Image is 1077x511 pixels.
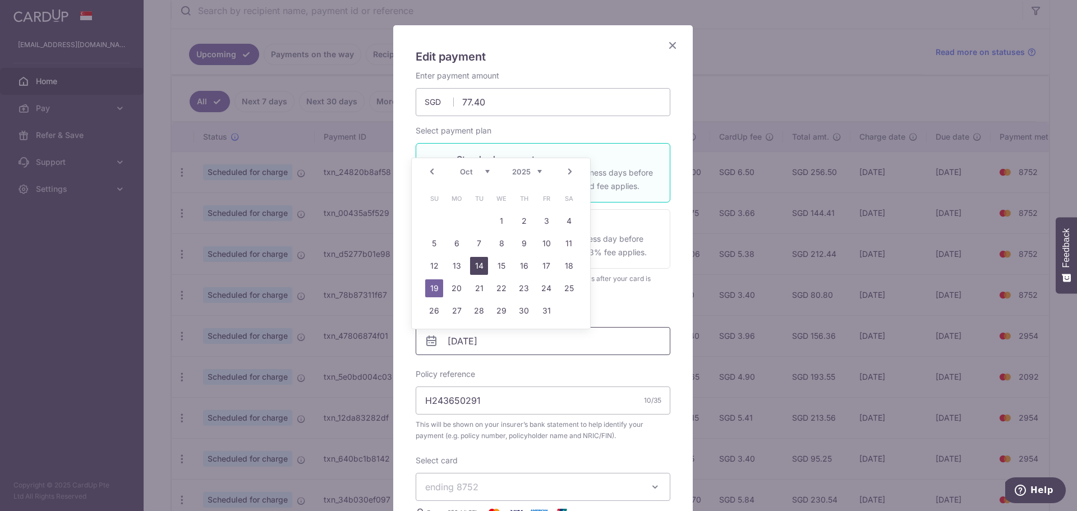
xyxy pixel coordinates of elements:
a: 20 [448,279,466,297]
a: 1 [493,212,510,230]
a: 23 [515,279,533,297]
a: Next [563,165,577,178]
a: 13 [448,257,466,275]
a: 14 [470,257,488,275]
label: Select payment plan [416,125,491,136]
a: 6 [448,234,466,252]
button: Close [666,39,679,52]
a: 16 [515,257,533,275]
a: 18 [560,257,578,275]
a: 28 [470,302,488,320]
p: Standard payment [457,153,656,166]
button: Feedback - Show survey [1056,217,1077,293]
label: Select card [416,455,458,466]
a: 17 [537,257,555,275]
button: ending 8752 [416,473,670,501]
span: Feedback [1061,228,1071,268]
a: 3 [537,212,555,230]
input: 0.00 [416,88,670,116]
a: 9 [515,234,533,252]
a: 4 [560,212,578,230]
a: 5 [425,234,443,252]
a: 24 [537,279,555,297]
span: SGD [425,96,454,108]
a: 11 [560,234,578,252]
label: Enter payment amount [416,70,499,81]
a: 7 [470,234,488,252]
div: 10/35 [644,395,661,406]
a: 27 [448,302,466,320]
a: 8 [493,234,510,252]
a: 22 [493,279,510,297]
span: This will be shown on your insurer’s bank statement to help identify your payment (e.g. policy nu... [416,419,670,441]
iframe: Opens a widget where you can find more information [1005,477,1066,505]
label: Policy reference [416,369,475,380]
a: 26 [425,302,443,320]
input: DD / MM / YYYY [416,327,670,355]
a: Prev [425,165,439,178]
a: 19 [425,279,443,297]
a: 25 [560,279,578,297]
a: 29 [493,302,510,320]
span: ending 8752 [425,481,478,492]
span: Saturday [560,190,578,208]
h5: Edit payment [416,48,670,66]
span: Sunday [425,190,443,208]
a: 10 [537,234,555,252]
a: 15 [493,257,510,275]
a: 2 [515,212,533,230]
a: 30 [515,302,533,320]
span: Monday [448,190,466,208]
span: Wednesday [493,190,510,208]
span: Tuesday [470,190,488,208]
a: 21 [470,279,488,297]
span: Friday [537,190,555,208]
span: Thursday [515,190,533,208]
a: 31 [537,302,555,320]
a: 12 [425,257,443,275]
